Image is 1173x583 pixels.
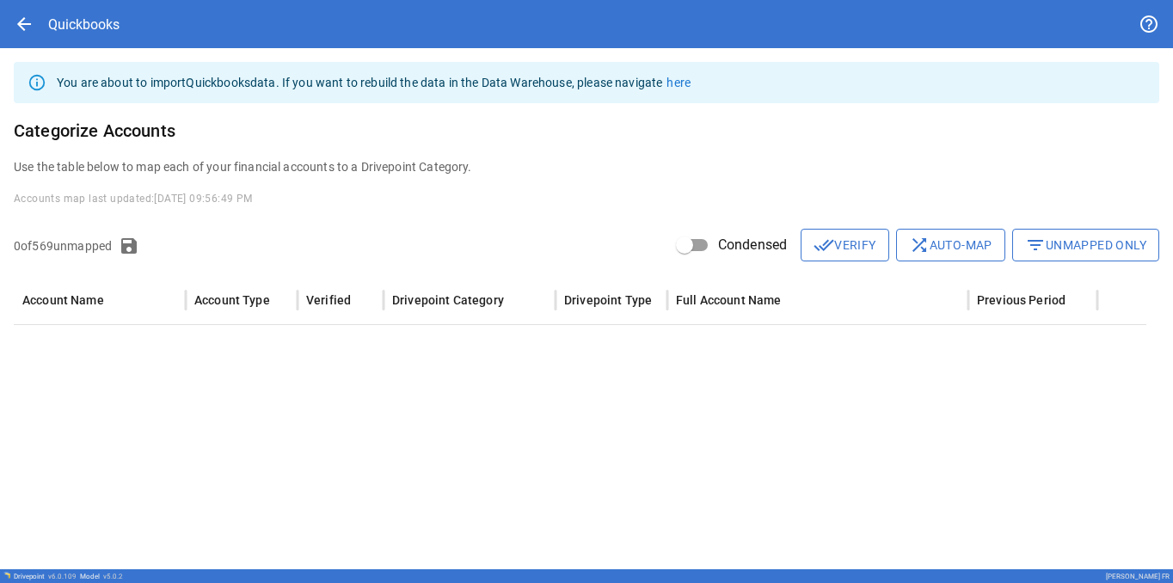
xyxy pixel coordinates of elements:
div: Drivepoint [14,573,77,580]
p: Use the table below to map each of your financial accounts to a Drivepoint Category. [14,158,1159,175]
span: done_all [814,235,834,255]
img: Drivepoint [3,572,10,579]
div: Model [80,573,123,580]
div: [PERSON_NAME] FR [1106,573,1170,580]
div: Verified [306,293,351,307]
span: shuffle [909,235,930,255]
span: Condensed [718,235,787,255]
p: 0 of 569 unmapped [14,237,112,255]
div: Full Account Name [676,293,782,307]
div: Drivepoint Category [392,293,504,307]
button: Unmapped Only [1012,229,1159,261]
button: Verify [801,229,888,261]
div: Account Type [194,293,270,307]
button: Auto-map [896,229,1005,261]
a: here [666,76,691,89]
h6: Categorize Accounts [14,117,1159,144]
span: v 5.0.2 [103,573,123,580]
div: Drivepoint Type [564,293,652,307]
span: Accounts map last updated: [DATE] 09:56:49 PM [14,193,253,205]
div: Quickbooks [48,16,120,33]
span: filter_list [1025,235,1046,255]
div: Previous Period [977,293,1066,307]
span: v 6.0.109 [48,573,77,580]
div: You are about to import Quickbooks data. If you want to rebuild the data in the Data Warehouse, p... [57,67,691,98]
span: arrow_back [14,14,34,34]
div: Account Name [22,293,104,307]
